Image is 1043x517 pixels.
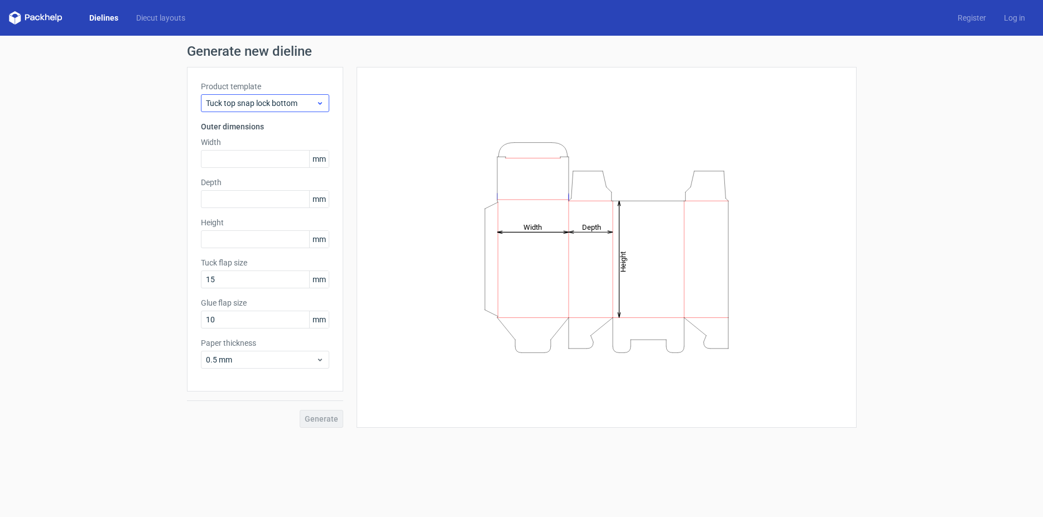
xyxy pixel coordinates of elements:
label: Tuck flap size [201,257,329,268]
a: Log in [995,12,1034,23]
span: Tuck top snap lock bottom [206,98,316,109]
label: Glue flap size [201,297,329,308]
label: Width [201,137,329,148]
a: Register [949,12,995,23]
label: Product template [201,81,329,92]
tspan: Depth [582,223,601,231]
span: mm [309,271,329,288]
label: Paper thickness [201,337,329,349]
h1: Generate new dieline [187,45,857,58]
label: Depth [201,177,329,188]
span: mm [309,311,329,328]
span: 0.5 mm [206,354,316,365]
tspan: Height [619,251,627,272]
tspan: Width [523,223,541,231]
span: mm [309,151,329,167]
a: Diecut layouts [127,12,194,23]
a: Dielines [80,12,127,23]
h3: Outer dimensions [201,121,329,132]
span: mm [309,231,329,248]
label: Height [201,217,329,228]
span: mm [309,191,329,207]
